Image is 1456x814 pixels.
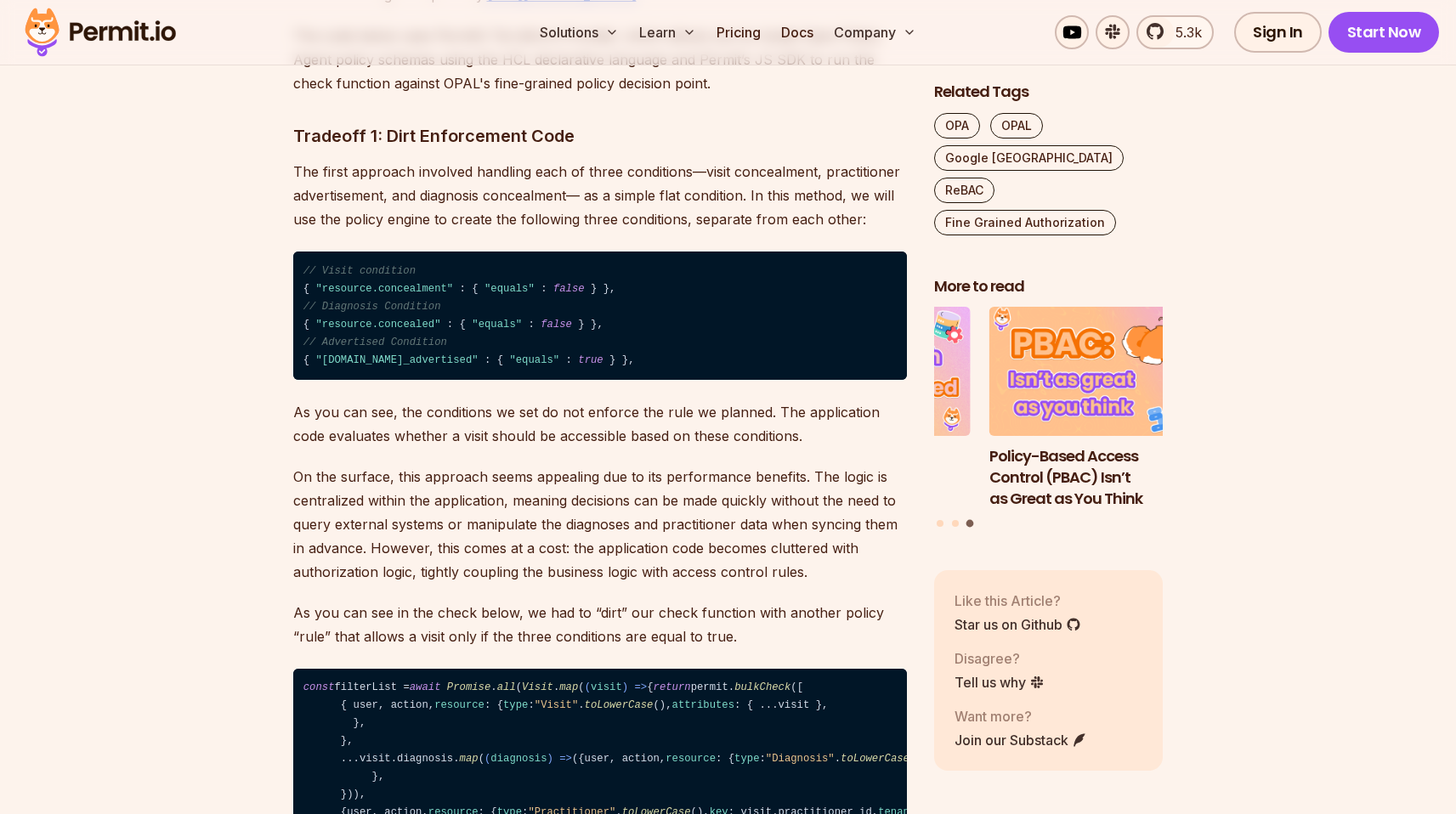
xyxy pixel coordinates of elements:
[609,354,615,366] span: }
[472,283,478,295] span: {
[966,520,974,528] button: Go to slide 3
[654,681,691,693] span: return
[497,681,516,693] span: all
[578,319,584,331] span: }
[597,319,603,331] span: ,
[989,308,1219,437] img: Policy-Based Access Control (PBAC) Isn’t as Great as You Think
[434,699,484,711] span: resource
[484,753,572,765] span: ( ) =>
[509,354,559,366] span: "equals"
[315,283,453,295] span: "resource.concealment"
[937,520,943,527] button: Go to slide 1
[293,160,907,231] p: The first approach involved handling each of three conditions—visit concealment, practitioner adv...
[410,681,441,693] span: await
[17,3,184,61] img: Permit logo
[955,706,1087,726] p: Want more?
[955,672,1045,692] a: Tell us why
[1234,12,1322,53] a: Sign In
[578,354,603,366] span: true
[766,753,835,765] span: "Diagnosis"
[990,113,1043,138] a: OPAL
[303,301,441,313] span: // Diagnosis Condition
[447,319,453,331] span: :
[934,210,1116,235] a: Fine Grained Authorization
[632,15,703,49] button: Learn
[293,465,907,584] p: On the surface, this approach seems appealing due to its performance benefits. The logic is centr...
[541,283,547,295] span: :
[989,308,1219,510] a: Policy-Based Access Control (PBAC) Isn’t as Great as You ThinkPolicy-Based Access Control (PBAC) ...
[397,753,453,765] span: diagnosis
[934,82,1164,103] h2: Related Tags
[303,265,416,277] span: // Visit condition
[460,283,466,295] span: :
[934,145,1124,171] a: Google [GEOGRAPHIC_DATA]
[934,113,980,138] a: OPA
[1165,22,1202,42] span: 5.3k
[827,15,923,49] button: Company
[522,681,553,693] span: Visit
[303,319,309,331] span: {
[293,400,907,448] p: As you can see, the conditions we set do not enforce the rule we planned. The application code ev...
[989,446,1219,509] h3: Policy-Based Access Control (PBAC) Isn’t as Great as You Think
[460,319,466,331] span: {
[734,681,790,693] span: bulkCheck
[934,308,1164,530] div: Posts
[566,354,572,366] span: :
[585,699,654,711] span: toLowerCase
[952,520,959,527] button: Go to slide 2
[741,446,971,489] h3: Prisma ORM Data Filtering with ReBAC
[553,283,585,295] span: false
[734,753,759,765] span: type
[955,591,1081,611] p: Like this Article?
[303,336,447,348] span: // Advertised Condition
[293,122,907,150] h3: Tradeoff 1: Dirt Enforcement Code
[628,354,634,366] span: ,
[934,178,994,203] a: ReBAC
[955,730,1087,750] a: Join our Substack
[533,15,626,49] button: Solutions
[303,283,309,295] span: {
[460,753,479,765] span: map
[609,283,615,295] span: ,
[710,15,768,49] a: Pricing
[841,753,909,765] span: toLowerCase
[955,614,1081,635] a: Star us on Github
[591,319,597,331] span: }
[303,354,309,366] span: {
[315,319,440,331] span: "resource.concealed"
[741,308,971,510] li: 2 of 3
[989,308,1219,510] li: 3 of 3
[666,753,716,765] span: resource
[774,15,820,49] a: Docs
[1136,15,1214,49] a: 5.3k
[447,681,490,693] span: Promise
[1329,12,1440,53] a: Start Now
[585,681,648,693] span: ( ) =>
[591,681,622,693] span: visit
[315,354,478,366] span: "[DOMAIN_NAME]_advertised"
[497,354,503,366] span: {
[503,699,528,711] span: type
[293,601,907,648] p: As you can see in the check below, we had to “dirt” our check function with another policy “rule”...
[528,319,534,331] span: :
[303,681,335,693] span: const
[741,308,971,437] img: Prisma ORM Data Filtering with ReBAC
[603,283,609,295] span: }
[472,319,522,331] span: "equals"
[955,648,1045,669] p: Disagree?
[672,699,735,711] span: attributes
[934,276,1164,297] h2: More to read
[591,283,597,295] span: }
[541,319,572,331] span: false
[622,354,628,366] span: }
[484,354,490,366] span: :
[535,699,578,711] span: "Visit"
[484,283,535,295] span: "equals"
[490,753,547,765] span: diagnosis
[559,681,578,693] span: map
